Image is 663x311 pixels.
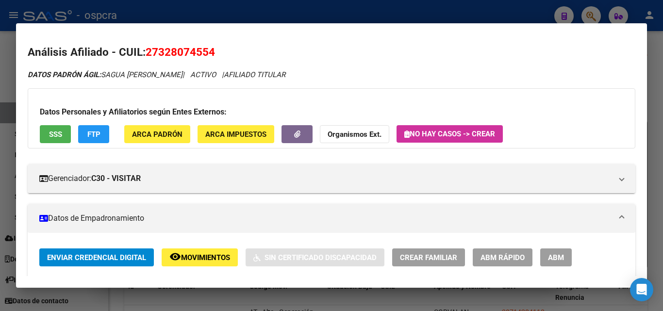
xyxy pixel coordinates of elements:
[28,44,635,61] h2: Análisis Afiliado - CUIL:
[28,70,285,79] i: | ACTIVO |
[49,130,62,139] span: SSS
[540,248,572,266] button: ABM
[40,106,623,118] h3: Datos Personales y Afiliatorios según Entes Externos:
[39,248,154,266] button: Enviar Credencial Digital
[246,248,384,266] button: Sin Certificado Discapacidad
[397,125,503,143] button: No hay casos -> Crear
[198,125,274,143] button: ARCA Impuestos
[124,125,190,143] button: ARCA Padrón
[392,248,465,266] button: Crear Familiar
[146,46,215,58] span: 27328074554
[91,173,141,184] strong: C30 - VISITAR
[205,130,266,139] span: ARCA Impuestos
[169,251,181,262] mat-icon: remove_red_eye
[473,248,532,266] button: ABM Rápido
[28,204,635,233] mat-expansion-panel-header: Datos de Empadronamiento
[28,70,101,79] strong: DATOS PADRÓN ÁGIL:
[28,164,635,193] mat-expansion-panel-header: Gerenciador:C30 - VISITAR
[39,173,612,184] mat-panel-title: Gerenciador:
[481,253,525,262] span: ABM Rápido
[78,125,109,143] button: FTP
[224,70,285,79] span: AFILIADO TITULAR
[162,248,238,266] button: Movimientos
[47,253,146,262] span: Enviar Credencial Digital
[40,125,71,143] button: SSS
[39,213,612,224] mat-panel-title: Datos de Empadronamiento
[404,130,495,138] span: No hay casos -> Crear
[320,125,389,143] button: Organismos Ext.
[630,278,653,301] div: Open Intercom Messenger
[400,253,457,262] span: Crear Familiar
[181,253,230,262] span: Movimientos
[87,130,100,139] span: FTP
[328,130,381,139] strong: Organismos Ext.
[548,253,564,262] span: ABM
[132,130,182,139] span: ARCA Padrón
[28,70,182,79] span: SAGUA [PERSON_NAME]
[265,253,377,262] span: Sin Certificado Discapacidad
